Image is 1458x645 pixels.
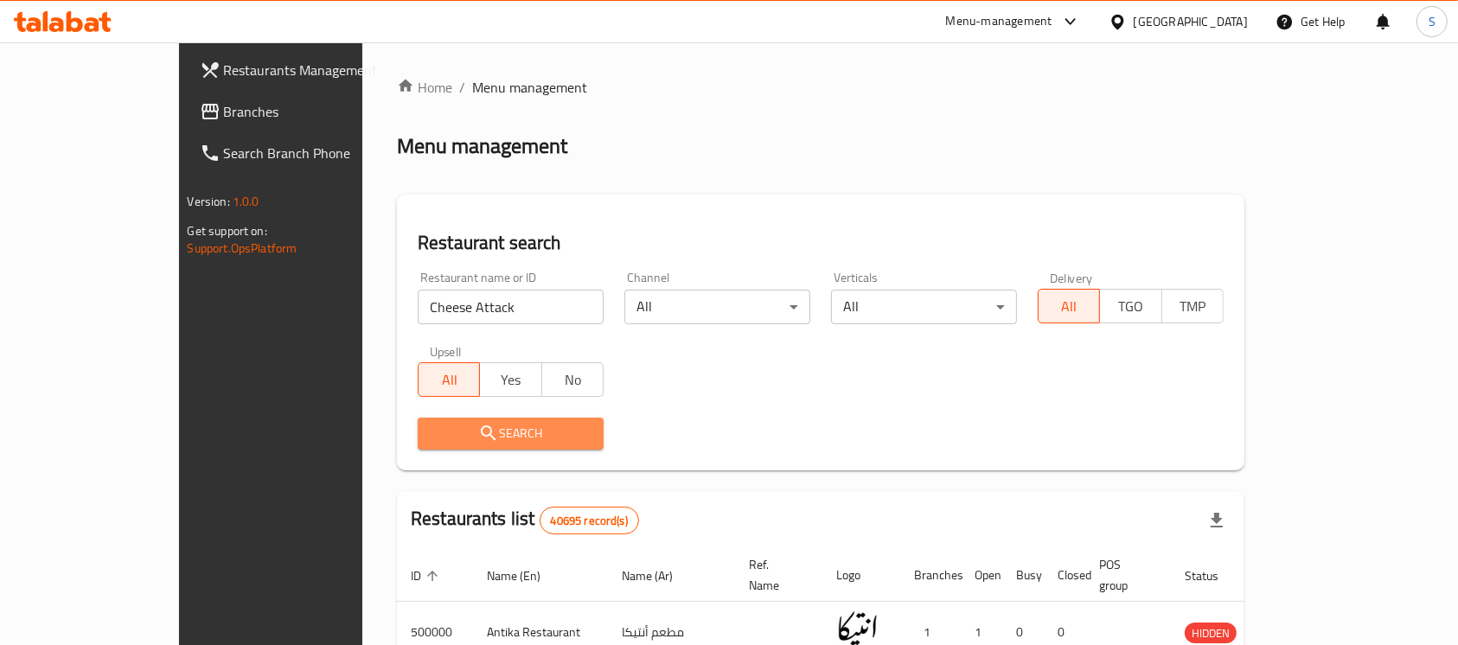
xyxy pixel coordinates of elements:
[749,554,802,596] span: Ref. Name
[411,506,639,534] h2: Restaurants list
[188,190,230,213] span: Version:
[540,507,639,534] div: Total records count
[1038,289,1100,323] button: All
[961,549,1002,602] th: Open
[425,367,473,393] span: All
[224,143,409,163] span: Search Branch Phone
[186,132,423,174] a: Search Branch Phone
[397,77,1244,98] nav: breadcrumb
[418,230,1224,256] h2: Restaurant search
[432,423,590,444] span: Search
[1429,12,1436,31] span: S
[233,190,259,213] span: 1.0.0
[1134,12,1248,31] div: [GEOGRAPHIC_DATA]
[418,362,480,397] button: All
[1196,500,1237,541] div: Export file
[459,77,465,98] li: /
[1185,623,1237,643] div: HIDDEN
[188,220,267,242] span: Get support on:
[397,77,452,98] a: Home
[479,362,541,397] button: Yes
[1002,549,1044,602] th: Busy
[1185,623,1237,643] span: HIDDEN
[1044,549,1085,602] th: Closed
[946,11,1052,32] div: Menu-management
[822,549,900,602] th: Logo
[1107,294,1154,319] span: TGO
[397,132,567,160] h2: Menu management
[549,367,597,393] span: No
[411,565,444,586] span: ID
[540,513,638,529] span: 40695 record(s)
[186,91,423,132] a: Branches
[1099,554,1150,596] span: POS group
[1099,289,1161,323] button: TGO
[188,237,297,259] a: Support.OpsPlatform
[1169,294,1217,319] span: TMP
[430,345,462,357] label: Upsell
[541,362,604,397] button: No
[1185,565,1241,586] span: Status
[624,290,810,324] div: All
[224,60,409,80] span: Restaurants Management
[1046,294,1093,319] span: All
[418,290,604,324] input: Search for restaurant name or ID..
[224,101,409,122] span: Branches
[1161,289,1224,323] button: TMP
[487,367,534,393] span: Yes
[831,290,1017,324] div: All
[900,549,961,602] th: Branches
[487,565,563,586] span: Name (En)
[622,565,695,586] span: Name (Ar)
[418,418,604,450] button: Search
[472,77,587,98] span: Menu management
[186,49,423,91] a: Restaurants Management
[1050,271,1093,284] label: Delivery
